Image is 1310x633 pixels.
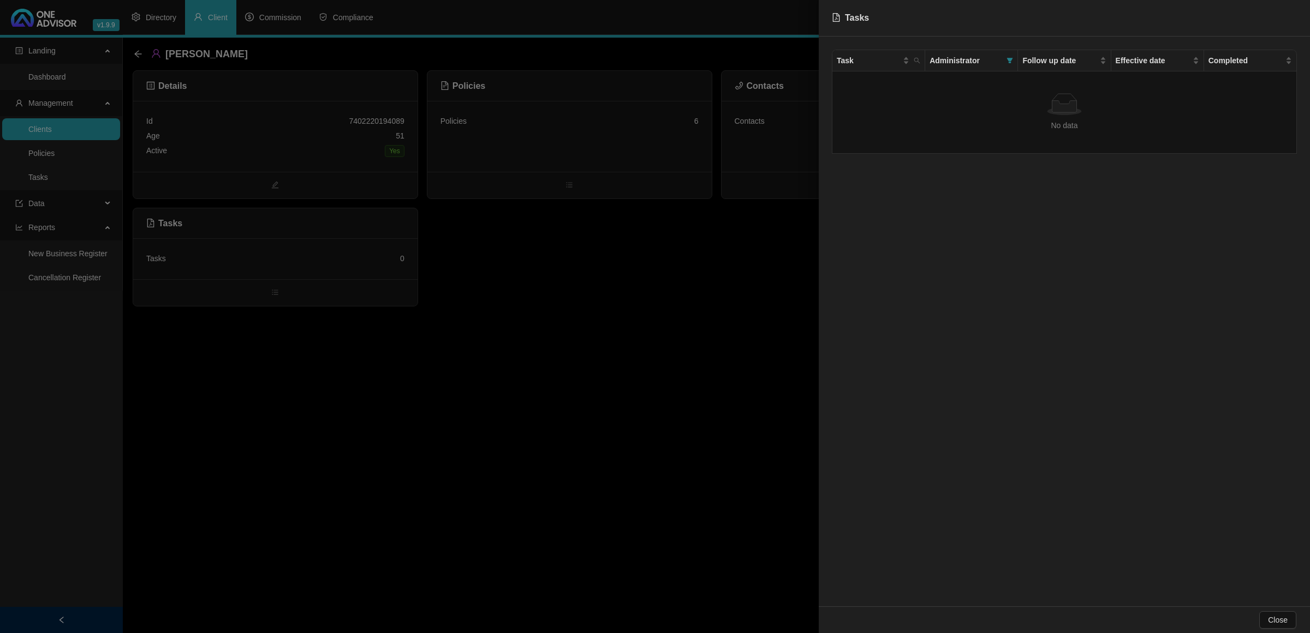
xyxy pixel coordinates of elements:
div: No data [841,119,1288,131]
span: Tasks [845,13,869,22]
span: Close [1268,614,1288,626]
span: search [914,57,920,64]
span: Task [837,55,901,67]
span: Effective date [1116,55,1190,67]
th: Task [832,50,925,71]
button: Close [1259,611,1296,629]
span: search [912,52,922,69]
span: filter [1004,52,1015,69]
th: Follow up date [1018,50,1111,71]
th: Completed [1204,50,1297,71]
span: filter [1007,57,1013,64]
span: file-pdf [832,13,841,22]
span: Administrator [930,55,1002,67]
span: Follow up date [1022,55,1097,67]
th: Effective date [1111,50,1204,71]
span: Completed [1208,55,1283,67]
